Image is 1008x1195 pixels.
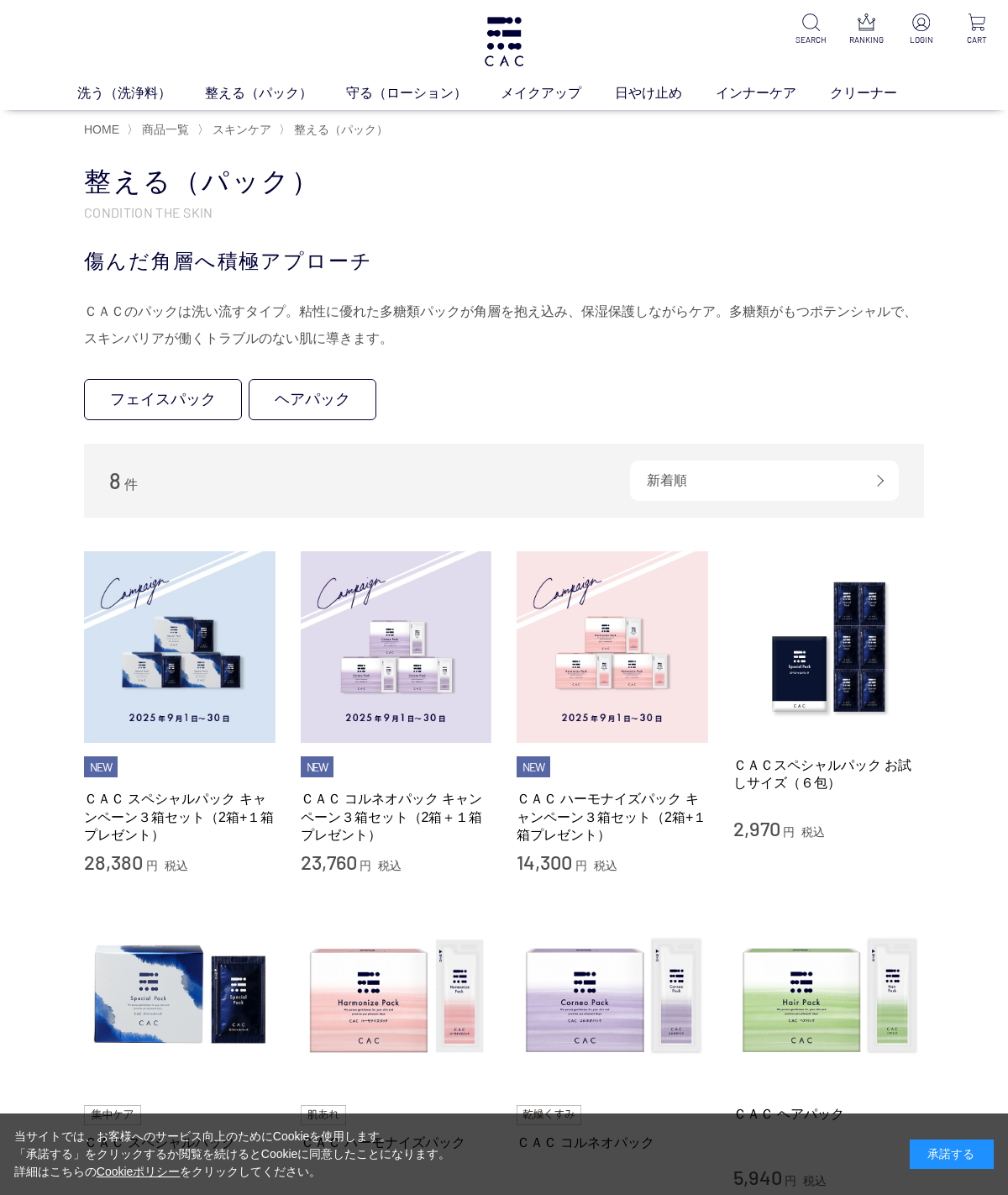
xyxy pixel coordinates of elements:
a: LOGIN [904,13,939,46]
p: SEARCH [793,34,828,46]
span: 税込 [594,859,617,872]
a: スキンケア [209,123,271,136]
a: 守る（ローション） [346,83,501,103]
img: 肌あれ [301,1105,346,1125]
span: 税込 [165,859,188,872]
li: 〉 [197,122,276,138]
img: ＣＡＣ ハーモナイズパック [301,901,492,1092]
h1: 整える（パック） [84,164,924,200]
a: 洗う（洗浄料） [77,83,205,103]
span: 税込 [378,859,402,872]
div: 傷んだ角層へ積極アプローチ [84,246,924,276]
p: LOGIN [904,34,939,46]
span: 23,760 [301,850,357,874]
a: 整える（パック） [205,83,346,103]
div: 新着順 [630,461,899,501]
a: ＣＡＣ ハーモナイズパック キャンペーン３箱セット（2箱+１箱プレゼント） [517,790,708,844]
a: クリーナー [830,83,931,103]
span: スキンケア [213,123,271,136]
img: logo [482,17,526,66]
img: 集中ケア [84,1105,141,1125]
a: インナーケア [716,83,830,103]
span: 8 [109,467,121,493]
li: NEW [301,756,334,778]
span: 税込 [801,825,825,839]
p: CART [959,34,995,46]
span: 円 [360,859,371,872]
a: RANKING [848,13,884,46]
span: 円 [783,825,795,839]
span: 2,970 [733,816,780,840]
span: 商品一覧 [142,123,189,136]
img: ＣＡＣ スペシャルパック キャンペーン３箱セット（2箱+１箱プレゼント） [84,551,276,743]
img: ＣＡＣ スペシャルパック [84,901,276,1092]
img: ＣＡＣ ヘアパック [733,901,925,1092]
li: 〉 [279,122,392,138]
a: メイクアップ [501,83,615,103]
a: SEARCH [793,13,828,46]
a: ＣＡＣ コルネオパック キャンペーン３箱セット（2箱＋１箱プレゼント） [301,790,492,844]
div: 当サイトでは、お客様へのサービス向上のためにCookieを使用します。 「承諾する」をクリックするか閲覧を続けるとCookieに同意したことになります。 詳細はこちらの をクリックしてください。 [14,1128,451,1181]
li: 〉 [127,122,193,138]
a: CART [959,13,995,46]
a: ＣＡＣ スペシャルパック キャンペーン３箱セット（2箱+１箱プレゼント） [84,790,276,844]
li: NEW [84,756,118,778]
img: 乾燥くすみ [517,1105,581,1125]
p: RANKING [848,34,884,46]
span: 件 [124,477,138,492]
a: フェイスパック [84,379,242,420]
span: 円 [146,859,158,872]
div: 承諾する [910,1140,994,1169]
div: ＣＡＣのパックは洗い流すタイプ。粘性に優れた多糖類パックが角層を抱え込み、保湿保護しながらケア。多糖類がもつポテンシャルで、スキンバリアが働くトラブルのない肌に導きます。 [84,298,924,352]
a: 商品一覧 [139,123,189,136]
a: ＣＡＣスペシャルパック お試しサイズ（６包） [733,756,925,792]
a: HOME [84,123,119,136]
span: 14,300 [517,850,572,874]
p: CONDITION THE SKIN [84,203,924,221]
img: ＣＡＣ ハーモナイズパック キャンペーン３箱セット（2箱+１箱プレゼント） [517,551,708,743]
a: ＣＡＣ ヘアパック [733,1105,925,1123]
a: 日やけ止め [615,83,716,103]
span: 円 [575,859,587,872]
img: ＣＡＣ コルネオパック キャンペーン３箱セット（2箱＋１箱プレゼント） [301,551,492,743]
span: 整える（パック） [294,123,388,136]
span: 28,380 [84,850,143,874]
li: NEW [517,756,550,778]
a: Cookieポリシー [97,1165,181,1178]
img: ＣＡＣスペシャルパック お試しサイズ（６包） [733,551,925,743]
img: ＣＡＣ コルネオパック [517,901,708,1092]
a: 整える（パック） [291,123,388,136]
a: ヘアパック [249,379,376,420]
